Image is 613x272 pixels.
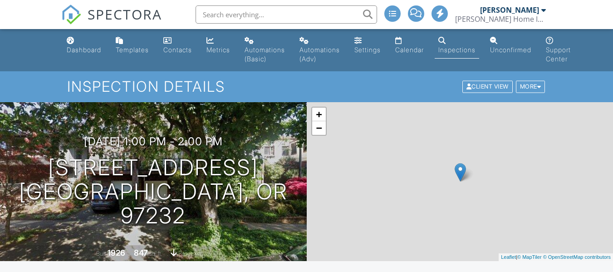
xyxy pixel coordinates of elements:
div: Templates [116,46,149,54]
a: Automations (Basic) [241,33,289,68]
div: | [499,253,613,261]
div: Metrics [206,46,230,54]
h1: Inspection Details [67,79,546,94]
h3: [DATE] 1:00 pm - 2:00 pm [84,135,223,148]
h1: [STREET_ADDRESS] [GEOGRAPHIC_DATA], OR 97232 [15,156,292,227]
a: Inspections [435,33,479,59]
a: Leaflet [501,254,516,260]
a: Settings [351,33,384,59]
a: Support Center [542,33,574,68]
span: sq. ft. [149,250,162,257]
a: Calendar [392,33,427,59]
span: SPECTORA [88,5,162,24]
a: Templates [112,33,152,59]
div: Unconfirmed [490,46,531,54]
a: Contacts [160,33,196,59]
div: Contacts [163,46,192,54]
a: © MapTiler [517,254,542,260]
a: Zoom in [312,108,326,121]
a: Client View [461,83,515,89]
div: [PERSON_NAME] [480,5,539,15]
a: Unconfirmed [486,33,535,59]
div: Support Center [546,46,571,63]
a: Zoom out [312,121,326,135]
div: Dashboard [67,46,101,54]
span: Built [96,250,106,257]
div: Automations (Basic) [245,46,285,63]
input: Search everything... [196,5,377,24]
div: 1926 [108,248,125,257]
div: Automations (Adv) [299,46,340,63]
div: Calendar [395,46,424,54]
a: SPECTORA [61,12,162,31]
div: 847 [134,248,148,257]
div: Client View [462,81,513,93]
div: Settings [354,46,381,54]
a: Automations (Advanced) [296,33,343,68]
a: © OpenStreetMap contributors [543,254,611,260]
img: The Best Home Inspection Software - Spectora [61,5,81,25]
span: basement [178,250,203,257]
div: Thompson Home Inspection, LLC [455,15,546,24]
div: Inspections [438,46,476,54]
a: Dashboard [63,33,105,59]
a: Metrics [203,33,234,59]
div: More [516,81,545,93]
